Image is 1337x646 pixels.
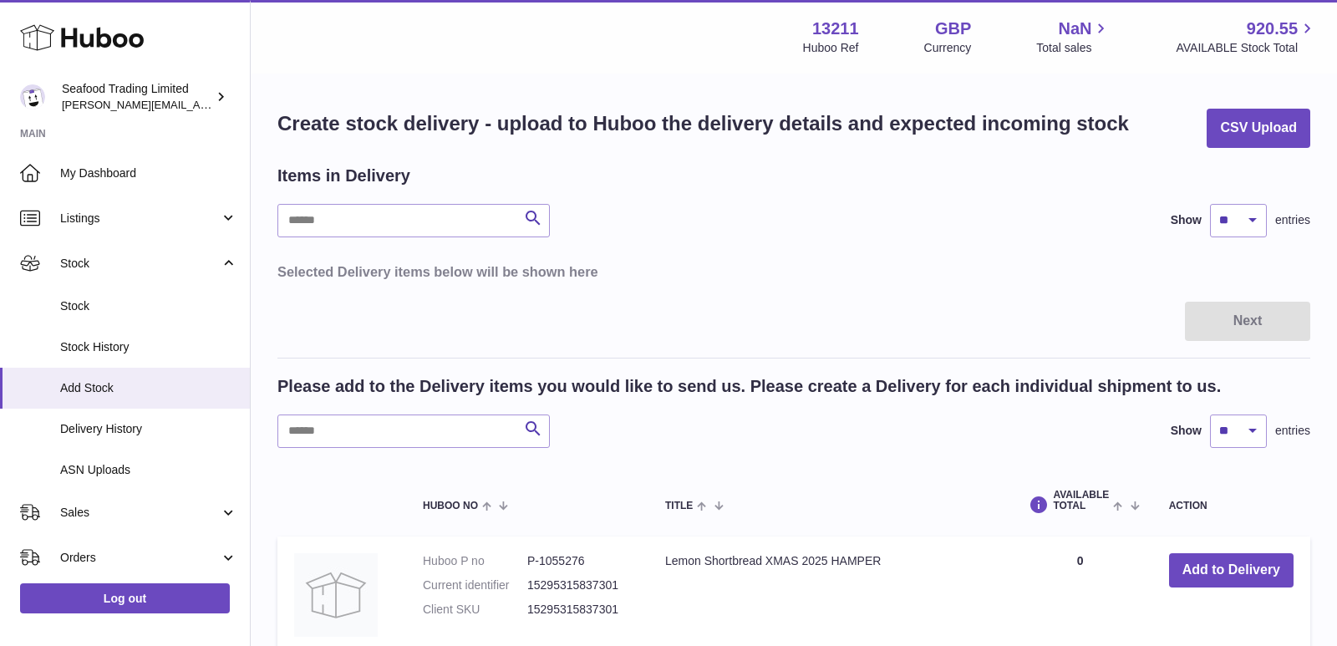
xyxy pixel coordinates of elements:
dd: P-1055276 [527,553,632,569]
a: NaN Total sales [1036,18,1111,56]
span: AVAILABLE Stock Total [1176,40,1317,56]
div: Currency [924,40,972,56]
dd: 15295315837301 [527,602,632,618]
span: Stock [60,298,237,314]
button: Add to Delivery [1169,553,1294,588]
span: Title [665,501,693,511]
button: CSV Upload [1207,109,1310,148]
h2: Items in Delivery [277,165,410,187]
span: Listings [60,211,220,226]
span: Stock History [60,339,237,355]
span: entries [1275,212,1310,228]
strong: GBP [935,18,971,40]
h2: Please add to the Delivery items you would like to send us. Please create a Delivery for each ind... [277,375,1221,398]
span: NaN [1058,18,1091,40]
div: Huboo Ref [803,40,859,56]
span: entries [1275,423,1310,439]
span: [PERSON_NAME][EMAIL_ADDRESS][DOMAIN_NAME] [62,98,335,111]
a: Log out [20,583,230,613]
span: ASN Uploads [60,462,237,478]
label: Show [1171,212,1202,228]
dt: Huboo P no [423,553,527,569]
h3: Selected Delivery items below will be shown here [277,262,1310,281]
a: 920.55 AVAILABLE Stock Total [1176,18,1317,56]
span: Orders [60,550,220,566]
strong: 13211 [812,18,859,40]
span: Huboo no [423,501,478,511]
span: My Dashboard [60,165,237,181]
img: nathaniellynch@rickstein.com [20,84,45,109]
span: Sales [60,505,220,521]
dd: 15295315837301 [527,577,632,593]
dt: Client SKU [423,602,527,618]
span: Stock [60,256,220,272]
span: Delivery History [60,421,237,437]
img: Lemon Shortbread XMAS 2025 HAMPER [294,553,378,637]
h1: Create stock delivery - upload to Huboo the delivery details and expected incoming stock [277,110,1129,137]
label: Show [1171,423,1202,439]
span: 920.55 [1247,18,1298,40]
dt: Current identifier [423,577,527,593]
div: Action [1169,501,1294,511]
span: Total sales [1036,40,1111,56]
span: Add Stock [60,380,237,396]
span: AVAILABLE Total [1053,490,1109,511]
div: Seafood Trading Limited [62,81,212,113]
